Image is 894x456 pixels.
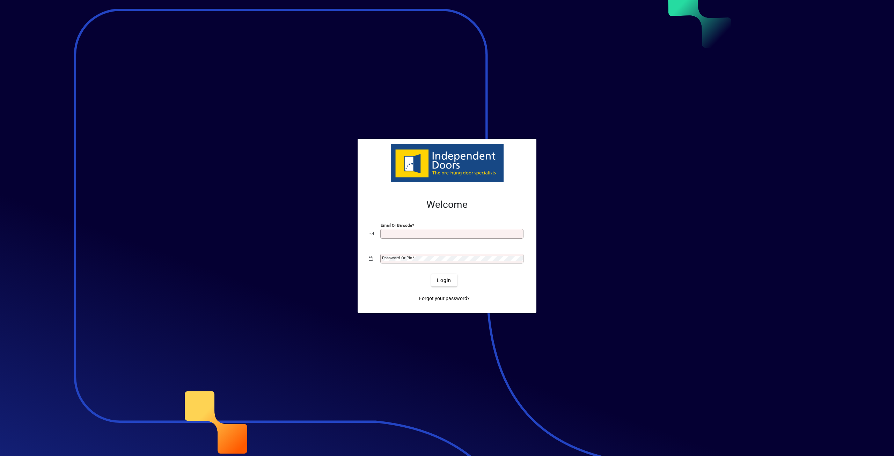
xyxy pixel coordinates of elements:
span: Forgot your password? [419,295,470,302]
a: Forgot your password? [416,292,472,305]
button: Login [431,274,457,287]
mat-label: Email or Barcode [381,223,412,228]
span: Login [437,277,451,284]
h2: Welcome [369,199,525,211]
mat-label: Password or Pin [382,255,412,260]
